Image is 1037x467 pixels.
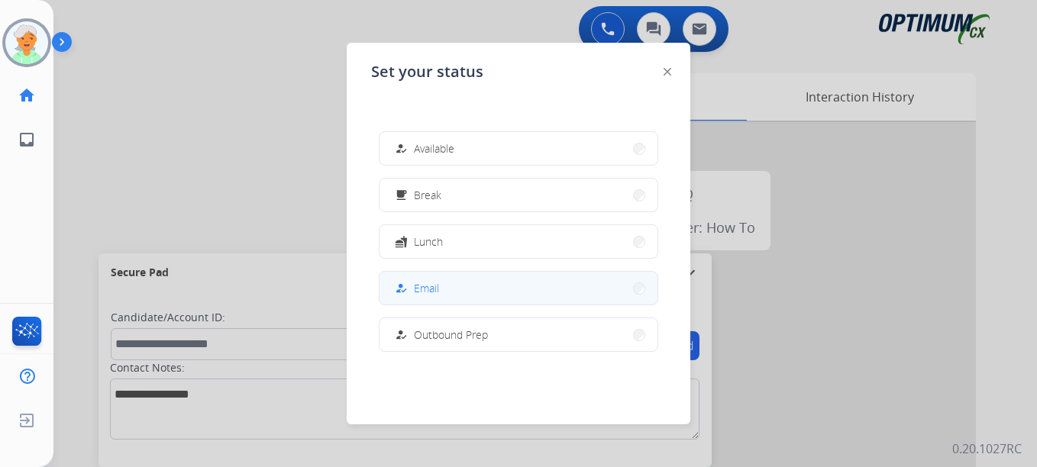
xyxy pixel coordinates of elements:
mat-icon: how_to_reg [395,142,408,155]
p: 0.20.1027RC [952,440,1022,458]
span: Available [414,140,454,156]
mat-icon: inbox [18,130,36,149]
span: Lunch [414,233,443,250]
mat-icon: home [18,86,36,105]
mat-icon: free_breakfast [395,188,408,201]
mat-icon: fastfood [395,235,408,248]
span: Set your status [371,61,483,82]
img: avatar [5,21,48,64]
img: close-button [664,68,671,76]
span: Break [414,187,441,203]
span: Email [414,280,439,296]
span: Outbound Prep [414,327,488,343]
button: Email [380,272,657,304]
mat-icon: how_to_reg [395,328,408,341]
button: Break [380,179,657,211]
button: Lunch [380,225,657,258]
mat-icon: how_to_reg [395,282,408,295]
button: Outbound Prep [380,318,657,351]
button: Available [380,132,657,165]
